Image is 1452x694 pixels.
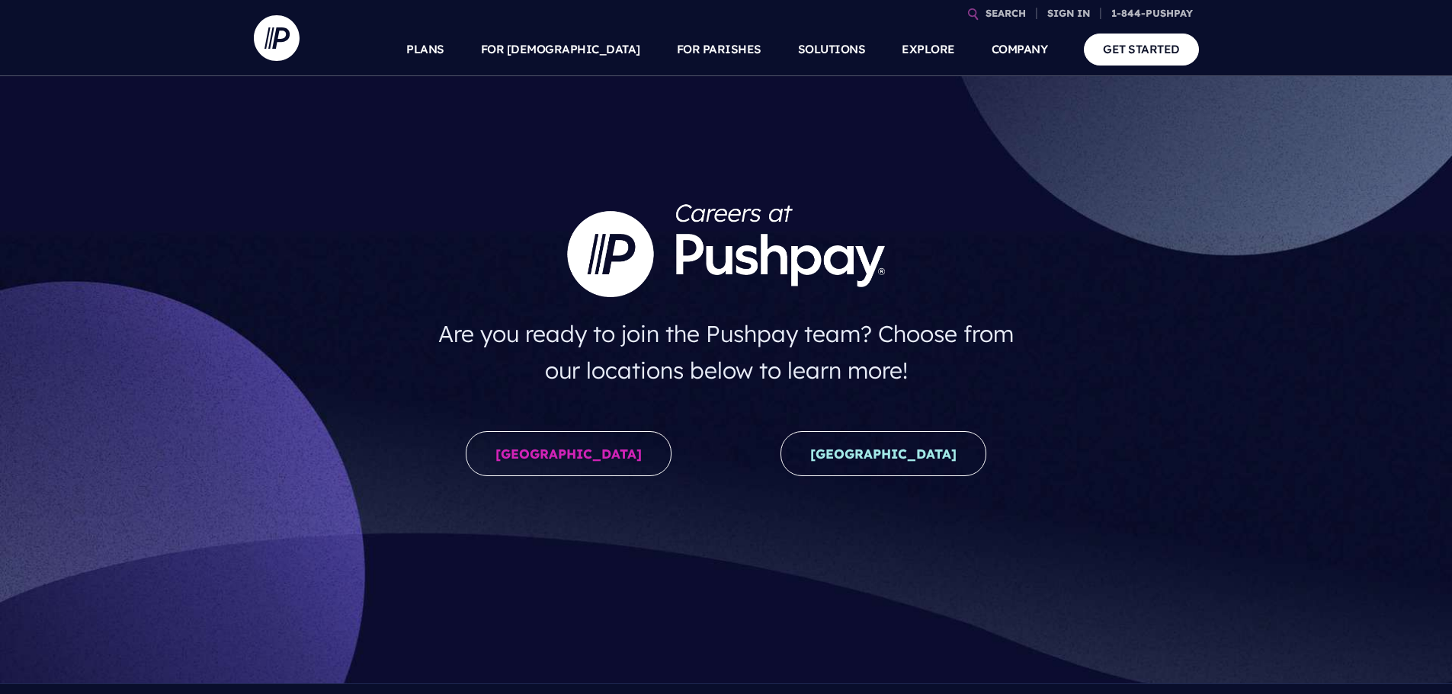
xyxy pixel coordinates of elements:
[992,23,1048,76] a: COMPANY
[902,23,955,76] a: EXPLORE
[780,431,986,476] a: [GEOGRAPHIC_DATA]
[423,309,1029,395] h4: Are you ready to join the Pushpay team? Choose from our locations below to learn more!
[481,23,640,76] a: FOR [DEMOGRAPHIC_DATA]
[798,23,866,76] a: SOLUTIONS
[406,23,444,76] a: PLANS
[1084,34,1199,65] a: GET STARTED
[466,431,672,476] a: [GEOGRAPHIC_DATA]
[677,23,761,76] a: FOR PARISHES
